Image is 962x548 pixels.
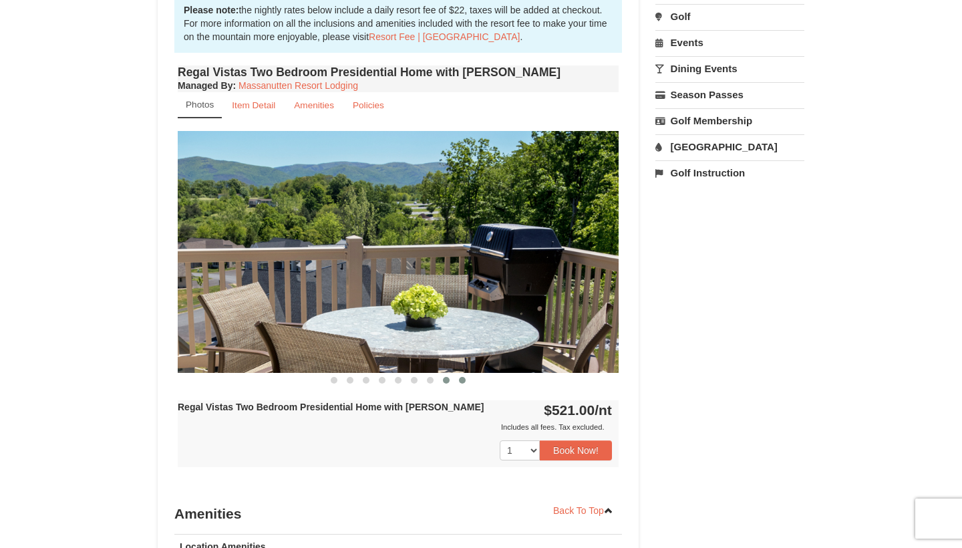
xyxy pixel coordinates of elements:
a: Season Passes [655,82,804,107]
a: Photos [178,92,222,118]
span: Managed By [178,80,232,91]
a: Golf Membership [655,108,804,133]
a: Golf [655,4,804,29]
a: Events [655,30,804,55]
strong: Regal Vistas Two Bedroom Presidential Home with [PERSON_NAME] [178,402,484,412]
small: Amenities [294,100,334,110]
a: Back To Top [544,501,622,521]
a: Dining Events [655,56,804,81]
a: Golf Instruction [655,160,804,185]
small: Policies [353,100,384,110]
strong: $521.00 [544,402,612,418]
a: Amenities [285,92,343,118]
div: Includes all fees. Tax excluded. [178,420,612,434]
strong: : [178,80,236,91]
button: Book Now! [540,440,612,460]
span: /nt [595,402,612,418]
h3: Amenities [174,501,622,527]
a: Resort Fee | [GEOGRAPHIC_DATA] [369,31,520,42]
small: Photos [186,100,214,110]
img: 18876286-44-cfdc76d7.jpg [178,131,619,372]
a: Policies [344,92,393,118]
h4: Regal Vistas Two Bedroom Presidential Home with [PERSON_NAME] [178,65,619,79]
a: Massanutten Resort Lodging [238,80,358,91]
small: Item Detail [232,100,275,110]
strong: Please note: [184,5,238,15]
a: [GEOGRAPHIC_DATA] [655,134,804,159]
a: Item Detail [223,92,284,118]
